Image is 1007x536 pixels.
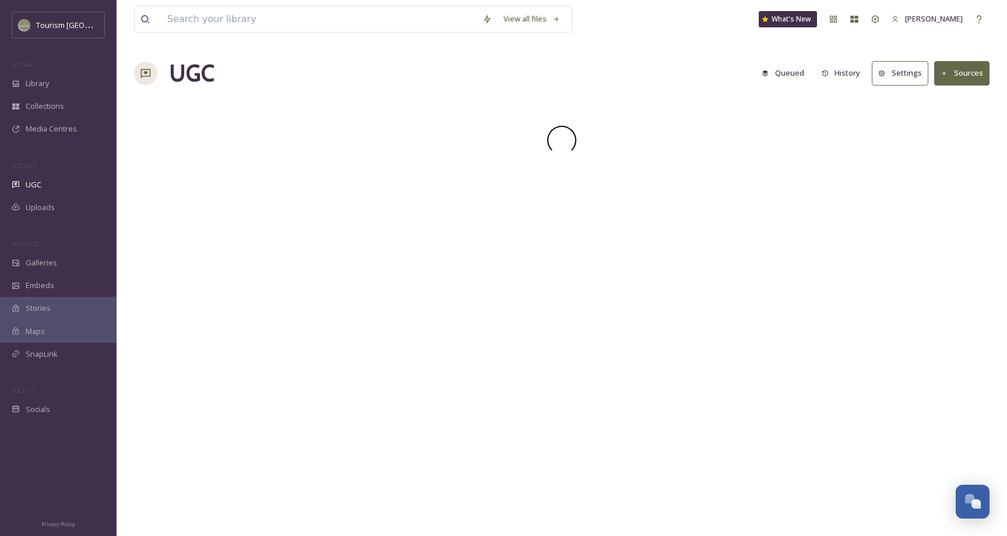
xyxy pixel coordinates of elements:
button: Open Chat [956,485,990,519]
span: UGC [26,179,41,190]
span: Socials [26,404,50,415]
a: Settings [872,61,934,85]
span: WIDGETS [12,239,38,248]
span: Privacy Policy [41,520,75,528]
span: Uploads [26,202,55,213]
span: Galleries [26,257,57,268]
span: Collections [26,101,64,112]
button: History [816,62,867,84]
a: View all files [498,8,566,30]
a: [PERSON_NAME] [886,8,969,30]
a: UGC [169,56,214,91]
a: Queued [756,62,816,84]
span: Library [26,78,49,89]
button: Sources [934,61,990,85]
button: Queued [756,62,810,84]
input: Search your library [161,6,477,32]
span: MEDIA [12,60,32,69]
span: Stories [26,303,51,314]
a: History [816,62,872,84]
button: Settings [872,61,928,85]
span: SOCIALS [12,386,35,395]
a: Privacy Policy [41,516,75,530]
span: Embeds [26,280,54,291]
span: Tourism [GEOGRAPHIC_DATA] [36,19,140,30]
span: SnapLink [26,349,58,360]
span: COLLECT [12,161,37,170]
img: Abbotsford_Snapsea.png [19,19,30,31]
span: [PERSON_NAME] [905,13,963,24]
span: Media Centres [26,123,77,134]
span: Maps [26,326,45,337]
a: What's New [759,11,817,27]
